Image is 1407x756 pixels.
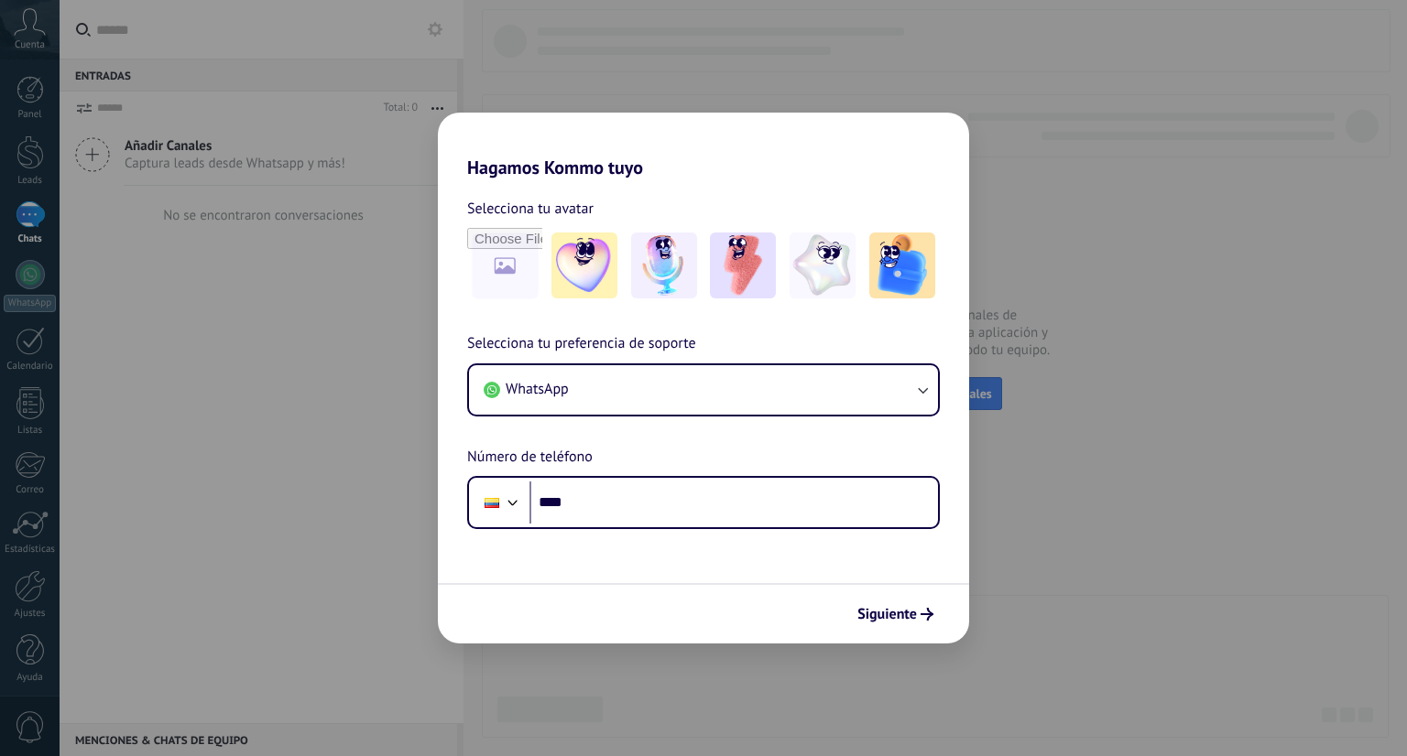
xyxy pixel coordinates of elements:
[631,232,697,298] img: -2.jpeg
[467,446,593,470] span: Número de teléfono
[467,332,696,356] span: Selecciona tu preferencia de soporte
[474,483,509,522] div: Ecuador: + 593
[790,232,856,298] img: -4.jpeg
[438,113,969,178] h2: Hagamos Kommo tuyo
[506,380,569,398] span: WhatsApp
[869,232,935,298] img: -5.jpeg
[710,232,776,298] img: -3.jpeg
[469,365,938,415] button: WhatsApp
[467,197,594,221] span: Selecciona tu avatar
[849,599,942,630] button: Siguiente
[857,608,917,621] span: Siguiente
[551,232,617,298] img: -1.jpeg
